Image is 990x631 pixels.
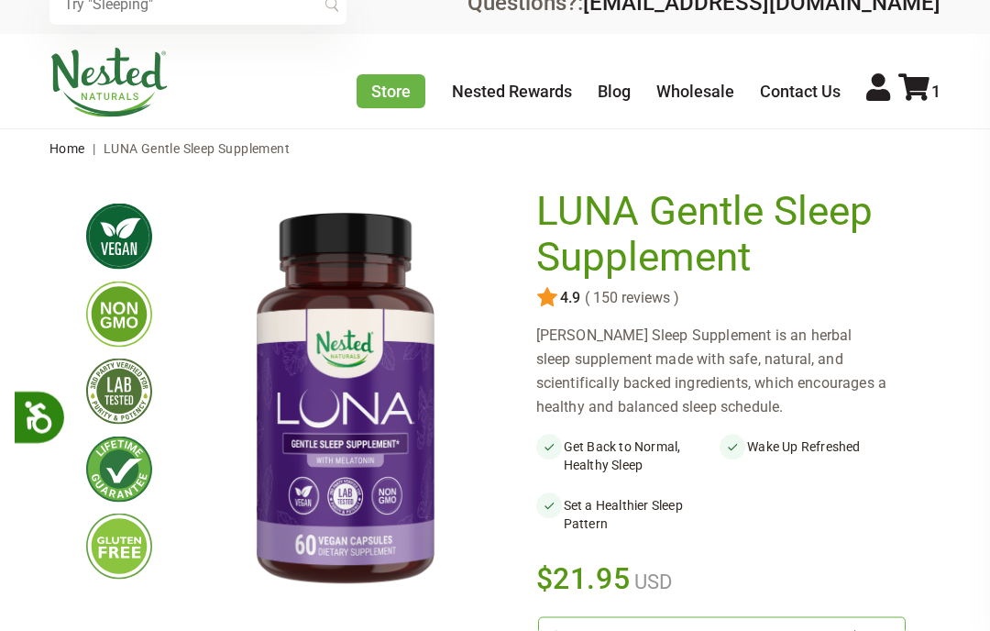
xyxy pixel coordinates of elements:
img: thirdpartytested [86,359,152,425]
img: gmofree [86,282,152,348]
a: Home [49,141,85,156]
span: $21.95 [536,559,631,599]
img: LUNA Gentle Sleep Supplement [181,189,509,614]
li: Wake Up Refreshed [720,434,904,478]
span: ( 150 reviews ) [580,290,679,306]
span: USD [630,570,672,593]
span: 1 [931,83,940,102]
a: Store [357,75,425,109]
div: [PERSON_NAME] Sleep Supplement is an herbal sleep supplement made with safe, natural, and scienti... [536,324,904,419]
img: vegan [86,204,152,270]
a: 1 [898,83,940,102]
li: Get Back to Normal, Healthy Sleep [536,434,720,478]
a: Nested Rewards [452,83,572,102]
h1: LUNA Gentle Sleep Supplement [536,189,895,280]
img: Nested Naturals [49,49,169,118]
img: star.svg [536,287,558,309]
nav: breadcrumbs [49,130,940,167]
li: Set a Healthier Sleep Pattern [536,493,720,537]
img: glutenfree [86,514,152,580]
a: Wholesale [656,83,734,102]
img: lifetimeguarantee [86,437,152,503]
a: Blog [598,83,631,102]
span: | [88,141,100,156]
a: Contact Us [760,83,841,102]
span: 4.9 [558,290,580,306]
span: LUNA Gentle Sleep Supplement [104,141,290,156]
